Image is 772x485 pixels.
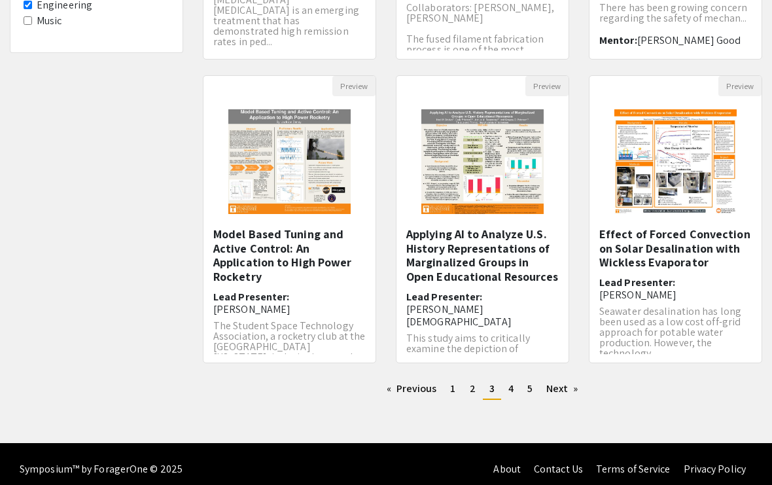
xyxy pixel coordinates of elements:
[493,462,521,476] a: About
[508,382,514,395] span: 4
[380,379,444,399] a: Previous page
[718,76,762,96] button: Preview
[596,462,671,476] a: Terms of Service
[406,227,559,283] h5: Applying AI to Analyze U.S. History Representations of Marginalized Groups in Open Educational Re...
[489,382,495,395] span: 3
[599,306,752,359] p: Seawater desalination has long been used as a low cost off-grid approach for potable water produc...
[450,382,455,395] span: 1
[406,333,559,386] p: This study aims to critically examine the depiction of historically marginalized groups within U....
[203,75,376,363] div: Open Presentation <p>Model Based Tuning and Active Control: An Application to High Power Rocketry...
[406,3,559,24] p: Collaborators: [PERSON_NAME], [PERSON_NAME]
[599,276,752,301] h6: Lead Presenter:
[534,462,583,476] a: Contact Us
[599,1,747,25] span: There has been growing concern regarding the safety of mechan...
[406,291,559,329] h6: Lead Presenter:
[540,379,585,399] a: Next page
[396,75,569,363] div: Open Presentation <p>Applying AI to Analyze U.S. History Representations of Marginalized Groups i...
[213,321,366,373] p: The Student Space Technology Association, a rocketry club at the [GEOGRAPHIC_DATA][US_STATE], is ...
[589,75,762,363] div: Open Presentation <p>Effect of Forced Convection on Solar Desalination with Wickless Evaporator</p>
[332,76,376,96] button: Preview
[213,227,366,283] h5: Model Based Tuning and Active Control: An Application to High Power Rocketry
[601,96,750,227] img: <p>Effect of Forced Convection on Solar Desalination with Wickless Evaporator</p>
[213,291,366,315] h6: Lead Presenter:
[470,382,476,395] span: 2
[599,227,752,270] h5: Effect of Forced Convection on Solar Desalination with Wickless Evaporator
[10,426,56,475] iframe: Chat
[527,382,533,395] span: 5
[684,462,746,476] a: Privacy Policy
[637,33,741,47] span: [PERSON_NAME] Good
[406,34,559,65] p: The fused filament fabrication process is one of the most accessible additive...
[599,33,637,47] span: Mentor:
[599,288,676,302] span: [PERSON_NAME]
[406,302,512,329] span: [PERSON_NAME][DEMOGRAPHIC_DATA]
[203,379,762,400] ul: Pagination
[37,13,62,29] label: Music
[215,96,364,227] img: <p>Model Based Tuning and Active Control: An Application to High Power Rocketry</p>
[525,76,569,96] button: Preview
[408,96,557,227] img: <p>Applying AI to Analyze U.S. History Representations of Marginalized Groups in Open Educational...
[213,302,290,316] span: [PERSON_NAME]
